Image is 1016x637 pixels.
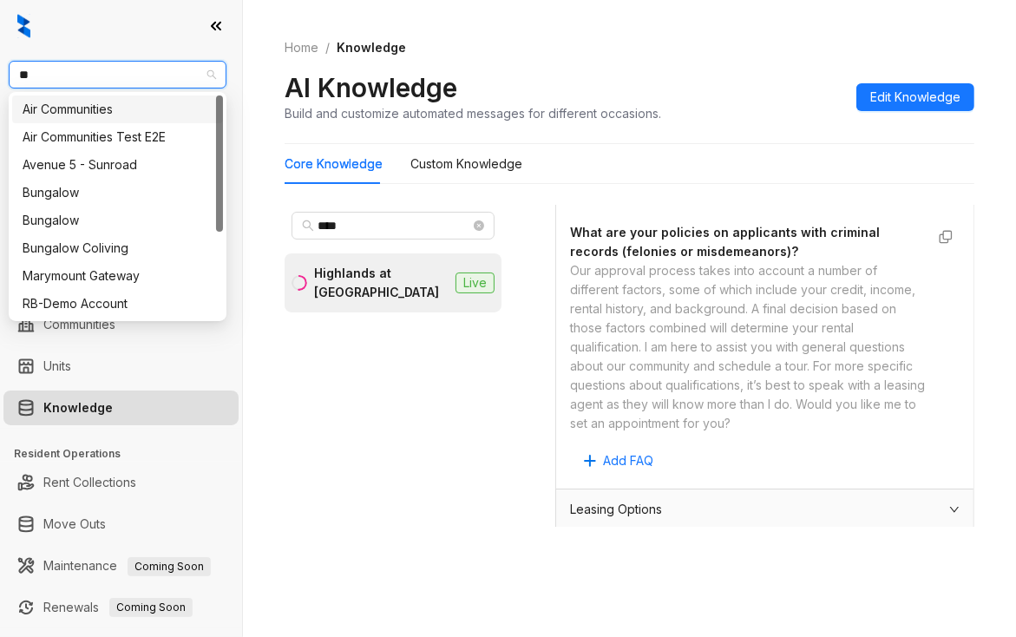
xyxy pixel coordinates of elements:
div: Leasing Options [556,489,973,529]
div: Air Communities Test E2E [23,128,213,147]
div: Bungalow [12,179,223,207]
img: logo [17,14,30,38]
button: Edit Knowledge [856,83,974,111]
span: Edit Knowledge [870,88,960,107]
a: Rent Collections [43,465,136,500]
a: Knowledge [43,391,113,425]
span: Leasing Options [570,500,662,519]
li: Knowledge [3,391,239,425]
li: Move Outs [3,507,239,542]
a: Home [281,38,322,57]
a: RenewalsComing Soon [43,590,193,625]
li: Collections [3,233,239,267]
div: Custom Knowledge [410,154,522,174]
li: Maintenance [3,548,239,583]
div: Core Knowledge [285,154,383,174]
span: Coming Soon [109,598,193,617]
div: Air Communities Test E2E [12,123,223,151]
div: Bungalow [12,207,223,234]
span: Add FAQ [603,451,653,470]
div: Avenue 5 - Sunroad [23,155,213,174]
li: Leasing [3,191,239,226]
span: close-circle [474,220,484,231]
span: Knowledge [337,40,406,55]
span: Coming Soon [128,557,211,576]
a: Communities [43,307,115,342]
div: Air Communities [23,100,213,119]
li: Renewals [3,590,239,625]
li: Communities [3,307,239,342]
span: expanded [949,504,960,515]
div: Bungalow Coliving [12,234,223,262]
div: RB-Demo Account [12,290,223,318]
a: Units [43,349,71,384]
div: Marymount Gateway [12,262,223,290]
h3: Resident Operations [14,446,242,462]
div: Air Communities [12,95,223,123]
button: Add FAQ [570,447,667,475]
h2: AI Knowledge [285,71,457,104]
a: Move Outs [43,507,106,542]
div: Bungalow [23,183,213,202]
li: Units [3,349,239,384]
div: Avenue 5 - Sunroad [12,151,223,179]
span: Live [456,273,495,293]
div: Marymount Gateway [23,266,213,286]
strong: What are your policies on applicants with criminal records (felonies or misdemeanors)? [570,225,880,259]
div: Bungalow Coliving [23,239,213,258]
div: Highlands at [GEOGRAPHIC_DATA] [314,264,449,302]
div: Bungalow [23,211,213,230]
li: / [325,38,330,57]
div: Our approval process takes into account a number of different factors, some of which include your... [570,261,925,433]
li: Rent Collections [3,465,239,500]
li: Leads [3,116,239,151]
span: search [302,220,314,232]
div: Build and customize automated messages for different occasions. [285,104,661,122]
div: RB-Demo Account [23,294,213,313]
